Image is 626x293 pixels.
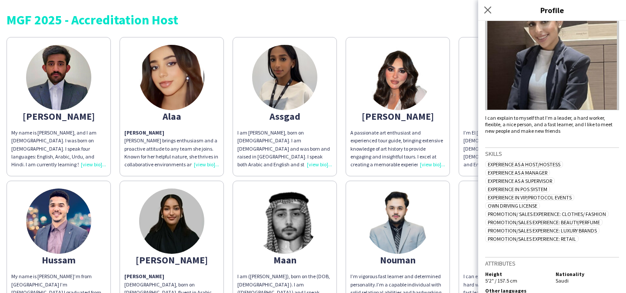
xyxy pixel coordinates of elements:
[485,277,517,284] span: 5'2" / 157.5 cm
[485,169,550,176] span: Experience as a Manager
[237,129,332,168] div: I am [PERSON_NAME], born on [DEMOGRAPHIC_DATA]. I am [DEMOGRAPHIC_DATA] and was born and raised i...
[11,129,106,168] div: My name is [PERSON_NAME], and I am [DEMOGRAPHIC_DATA]. I was born on [DEMOGRAPHIC_DATA]. I speak ...
[485,259,619,267] h3: Attributes
[26,45,91,110] img: thumb-672d101f17e43.jpg
[350,112,445,120] div: [PERSON_NAME]
[252,189,317,254] img: thumb-6741ad1bae53a.jpeg
[7,13,619,26] div: MGF 2025 - Accreditation Host
[350,256,445,264] div: Nouman
[556,277,569,284] span: Saudi
[124,129,219,168] p: [PERSON_NAME] brings enthusiasm and a proactive attitude to any team she joins. Known for her hel...
[124,256,219,264] div: [PERSON_NAME]
[485,219,603,226] span: Promotion/Sales Experience: Beauty/Perfume
[463,129,558,168] div: I’m El [PERSON_NAME] born on [DEMOGRAPHIC_DATA] in [DEMOGRAPHIC_DATA] . I’m [DEMOGRAPHIC_DATA] an...
[485,227,599,234] span: Promotion/Sales Experience: Luxury Brands
[463,256,558,264] div: Reema
[237,256,332,264] div: Maan
[365,45,430,110] img: thumb-66d4dc500edac.jpeg
[485,161,563,168] span: Experience as a Host/Hostess
[463,112,558,120] div: ElMujtaba
[11,112,106,120] div: [PERSON_NAME]
[478,4,626,16] h3: Profile
[11,256,106,264] div: Hussam
[485,271,549,277] h5: Height
[485,115,613,134] span: I can explain to myself that I’m a leader, a hard worker, flexible, a nice person, and a fast lea...
[485,202,540,209] span: Own Driving License
[485,236,579,242] span: Promotion/Sales Experience: Retail
[485,211,609,217] span: Promotion/ Sales Experience: Clothes/ Fashion
[124,273,164,280] strong: [PERSON_NAME]
[485,178,555,184] span: Experience as a Supervisor
[139,45,204,110] img: thumb-673f55538a5ba.jpeg
[124,129,164,136] strong: [PERSON_NAME]
[252,45,317,110] img: thumb-66e9be2ab897d.jpg
[485,194,574,201] span: Experience in VIP/Protocol Events
[124,112,219,120] div: Alaa
[26,189,91,254] img: thumb-65a7b8e6ecad6.jpeg
[237,112,332,120] div: Assgad
[485,186,550,192] span: Experience in POS System
[139,189,204,254] img: thumb-66f185277634d.jpeg
[365,189,430,254] img: thumb-688673d3d3951.jpeg
[485,150,619,158] h3: Skills
[556,271,619,277] h5: Nationality
[350,129,445,168] div: A passionate art enthusiast and experienced tour guide, bringing extensive knowledge of art histo...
